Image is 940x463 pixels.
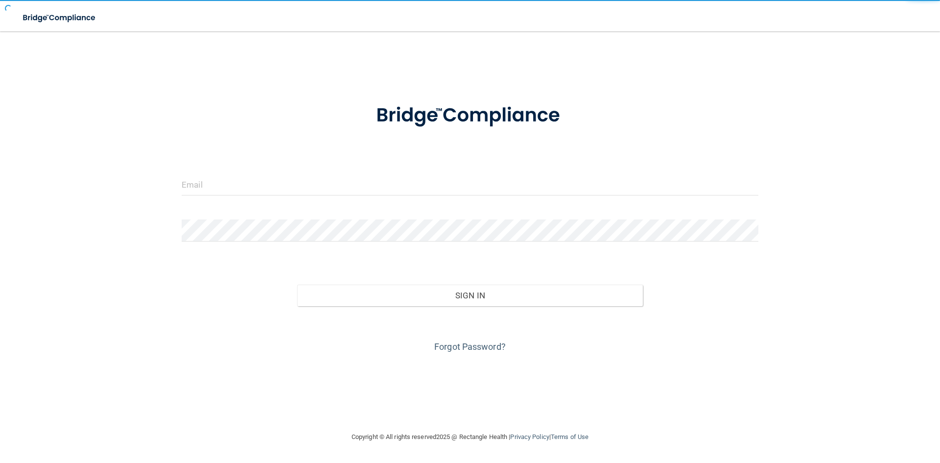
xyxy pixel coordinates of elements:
a: Privacy Policy [510,433,549,440]
button: Sign In [297,285,643,306]
a: Forgot Password? [434,341,506,352]
div: Copyright © All rights reserved 2025 @ Rectangle Health | | [291,421,649,453]
img: bridge_compliance_login_screen.278c3ca4.svg [356,90,584,141]
a: Terms of Use [551,433,588,440]
input: Email [182,173,758,195]
img: bridge_compliance_login_screen.278c3ca4.svg [15,8,105,28]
